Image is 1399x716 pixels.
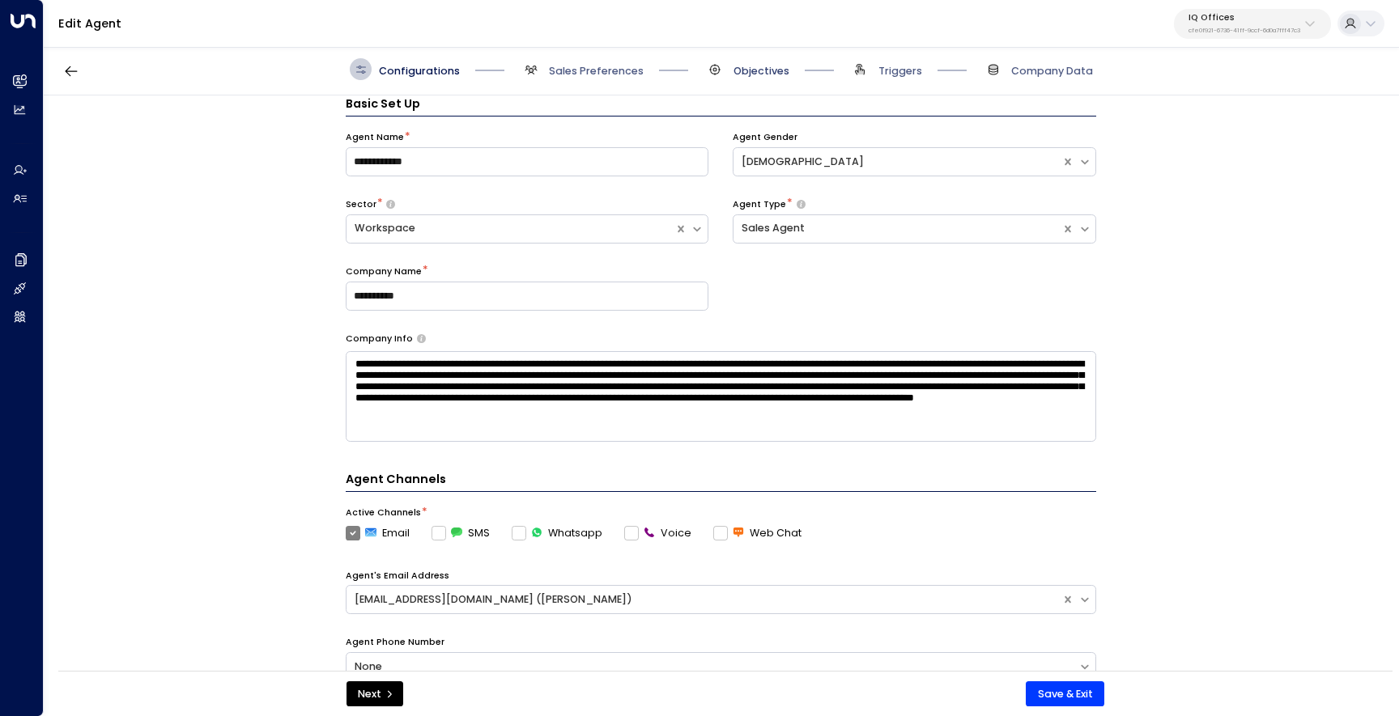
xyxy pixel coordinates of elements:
[58,15,121,32] a: Edit Agent
[624,526,691,540] label: Voice
[733,198,786,211] label: Agent Type
[1011,64,1093,78] span: Company Data
[346,333,413,345] label: Company Info
[742,155,1053,170] div: [DEMOGRAPHIC_DATA]
[355,592,1054,608] div: [EMAIL_ADDRESS][DOMAIN_NAME] ([PERSON_NAME])
[346,131,404,144] label: Agent Name
[355,659,1070,675] div: None
[346,526,410,540] label: Email
[417,334,426,343] button: Provide a brief overview of your company, including your industry, products or services, and any ...
[346,95,1096,117] h3: Basic Set Up
[432,526,490,540] label: SMS
[1174,9,1331,39] button: IQ Officescfe0f921-6736-41ff-9ccf-6d0a7fff47c3
[512,526,602,540] label: Whatsapp
[733,131,797,144] label: Agent Gender
[379,64,460,78] span: Configurations
[346,636,444,649] label: Agent Phone Number
[734,64,789,78] span: Objectives
[346,198,376,211] label: Sector
[1026,681,1104,707] button: Save & Exit
[742,221,1053,236] div: Sales Agent
[346,265,422,278] label: Company Name
[386,200,395,210] button: Select whether your copilot will handle inquiries directly from leads or from brokers representin...
[1189,13,1300,23] p: IQ Offices
[346,471,1096,492] h4: Agent Channels
[355,221,666,236] div: Workspace
[549,64,644,78] span: Sales Preferences
[1189,28,1300,34] p: cfe0f921-6736-41ff-9ccf-6d0a7fff47c3
[346,570,449,583] label: Agent's Email Address
[797,200,806,210] button: Select whether your copilot will handle inquiries directly from leads or from brokers representin...
[713,526,802,540] label: Web Chat
[878,64,922,78] span: Triggers
[346,506,421,519] label: Active Channels
[347,681,403,707] button: Next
